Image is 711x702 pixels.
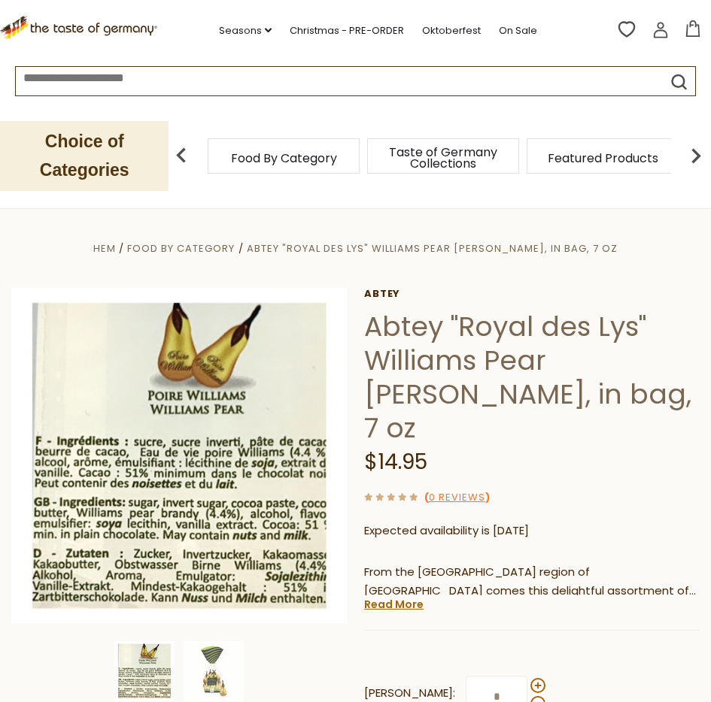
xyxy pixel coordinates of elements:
[93,241,116,256] a: Hem
[499,23,537,39] a: On Sale
[219,23,272,39] a: Seasons
[422,23,481,39] a: Oktoberfest
[548,153,658,164] a: Featured Products
[681,141,711,171] img: next arrow
[364,563,700,601] p: From the [GEOGRAPHIC_DATA] region of [GEOGRAPHIC_DATA] comes this delightful assortment of Willia...
[247,241,618,256] a: Abtey "Royal des Lys" Williams Pear [PERSON_NAME], in bag, 7 oz
[364,310,700,445] h1: Abtey "Royal des Lys" Williams Pear [PERSON_NAME], in bag, 7 oz
[184,641,244,701] img: Abtey Royal des Lys Williams Pear Brandy Pralines
[383,147,503,169] a: Taste of Germany Collections
[11,288,347,623] img: Abtey "Royal des Lys" Williams Pear Brandy Pralines, in bag, 7 oz
[127,241,235,256] a: Food By Category
[114,641,175,701] img: Abtey "Royal des Lys" Williams Pear Brandy Pralines, in bag, 7 oz
[364,597,424,612] a: Read More
[364,288,700,300] a: Abtey
[166,141,196,171] img: previous arrow
[429,490,485,506] a: 0 Reviews
[424,490,490,504] span: ( )
[290,23,404,39] a: Christmas - PRE-ORDER
[364,447,427,477] span: $14.95
[364,522,700,540] p: Expected availability is [DATE]
[231,153,337,164] a: Food By Category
